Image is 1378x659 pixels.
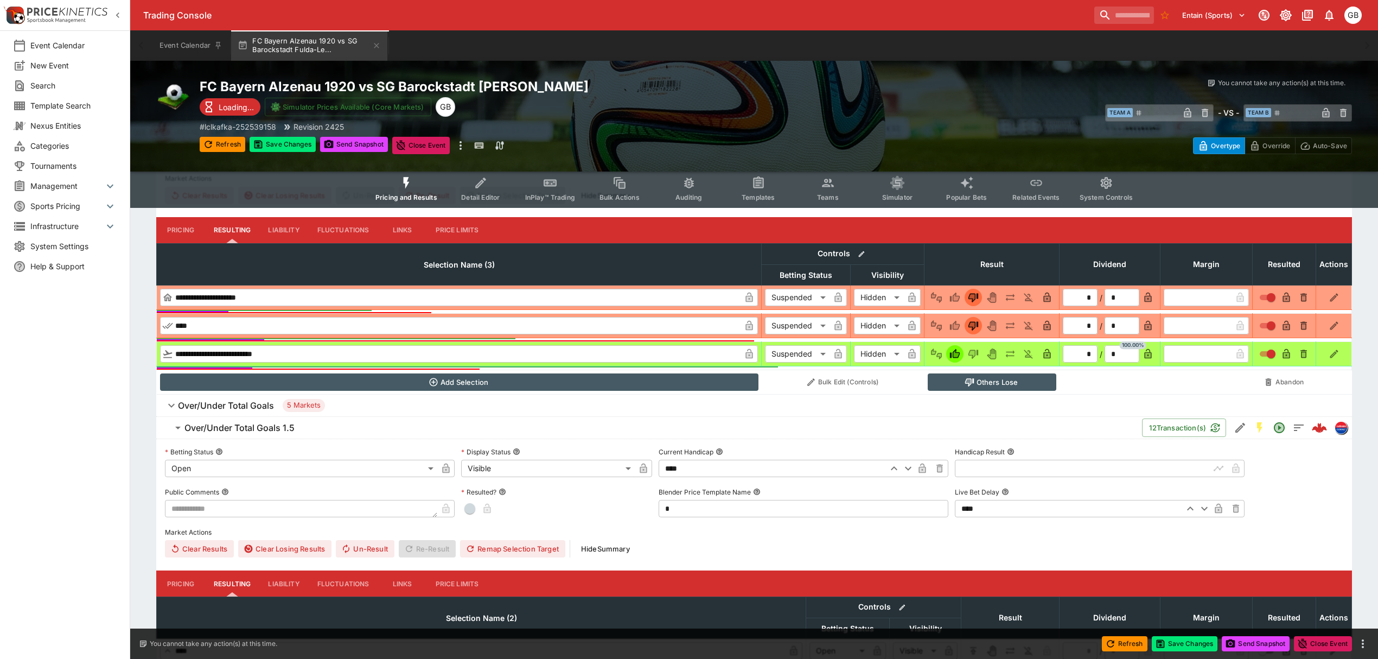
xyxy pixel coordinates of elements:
th: Resulted [1253,597,1316,639]
button: Event Calendar [153,30,229,61]
span: System Settings [30,240,117,252]
button: Public Comments [221,488,229,496]
button: Display Status [513,448,520,455]
span: Related Events [1012,193,1060,201]
span: Popular Bets [946,193,987,201]
button: Save Changes [1152,636,1218,651]
button: Not Set [928,289,945,306]
button: Price Limits [427,571,488,597]
button: Void [983,317,1000,334]
p: Auto-Save [1313,140,1347,151]
p: Current Handicap [659,447,713,457]
span: Search [30,80,117,91]
button: No Bookmarks [1156,7,1173,24]
div: / [1100,348,1102,360]
div: 906f28c3-d55a-4d3c-9f75-817d0f003e2d [1312,420,1327,435]
button: Overtype [1193,137,1245,154]
span: Teams [817,193,839,201]
div: Suspended [765,345,830,363]
span: Team B [1246,108,1271,117]
p: Override [1262,140,1290,151]
span: Detail Editor [461,193,500,201]
img: lclkafka [1335,422,1347,434]
div: lclkafka [1335,421,1348,434]
th: Result [924,243,1060,285]
button: Betting Status [215,448,223,455]
button: Save Changes [250,137,316,152]
button: Notifications [1319,5,1339,25]
th: Controls [806,597,961,618]
p: You cannot take any action(s) at this time. [150,639,277,649]
button: Send Snapshot [1222,636,1290,651]
button: Gareth Brown [1341,3,1365,27]
button: Fluctuations [309,571,378,597]
span: Templates [742,193,775,201]
button: Over/Under Total Goals5 Markets [156,395,1352,416]
p: You cannot take any action(s) at this time. [1218,78,1345,88]
button: Un-Result [336,540,394,557]
button: Over/Under Total Goals 1.5 [156,417,1142,439]
button: Lose [965,345,982,363]
button: Handicap Result [1007,448,1015,455]
button: Void [983,345,1000,363]
p: Copy To Clipboard [200,121,276,132]
div: Hidden [854,317,903,334]
th: Margin [1160,597,1253,639]
button: more [1356,637,1369,650]
button: Select Tenant [1176,7,1252,24]
div: Visible [461,460,635,477]
span: 100.00% [1120,341,1146,349]
span: Infrastructure [30,220,104,232]
div: Trading Console [143,10,1090,21]
button: Pricing [156,217,205,243]
span: Tournaments [30,160,117,172]
button: Push [1001,289,1019,306]
p: Overtype [1211,140,1240,151]
span: InPlay™ Trading [525,193,575,201]
button: Liability [259,217,308,243]
div: Suspended [765,317,830,334]
button: Edit Detail [1230,418,1250,438]
span: System Controls [1080,193,1133,201]
th: Resulted [1253,243,1316,285]
p: Revision 2425 [294,121,344,132]
button: Bulk edit [895,600,909,614]
span: Categories [30,140,117,151]
button: Resulting [205,571,259,597]
p: Betting Status [165,447,213,457]
button: Live Bet Delay [1001,488,1009,496]
button: Open [1269,418,1289,438]
button: Clear Losing Results [238,540,331,557]
span: Auditing [675,193,702,201]
button: Lose [965,317,982,334]
span: Betting Status [768,269,844,282]
button: Fluctuations [309,217,378,243]
img: Sportsbook Management [27,18,86,23]
div: Suspended [765,289,830,306]
span: 5 Markets [283,400,325,411]
button: Win [946,317,964,334]
div: Gareth Brown [1344,7,1362,24]
img: PriceKinetics [27,8,107,16]
button: Liability [259,571,308,597]
span: Selection Name (2) [434,612,529,625]
p: Resulted? [461,487,496,497]
button: Win [946,345,964,363]
button: Pricing [156,571,205,597]
button: Others Lose [928,373,1056,391]
button: FC Bayern Alzenau 1920 vs SG Barockstadt Fulda-Le... [231,30,387,61]
button: Eliminated In Play [1020,345,1037,363]
button: Not Set [928,345,945,363]
th: Controls [762,243,924,264]
svg: Open [1273,421,1286,434]
button: Price Limits [427,217,488,243]
img: logo-cerberus--red.svg [1312,420,1327,435]
h6: Over/Under Total Goals 1.5 [184,422,295,434]
button: Lose [965,289,982,306]
span: Simulator [882,193,913,201]
button: Eliminated In Play [1020,289,1037,306]
div: Hidden [854,345,903,363]
span: Visibility [859,269,916,282]
button: Connected to PK [1254,5,1274,25]
th: Result [961,597,1060,639]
